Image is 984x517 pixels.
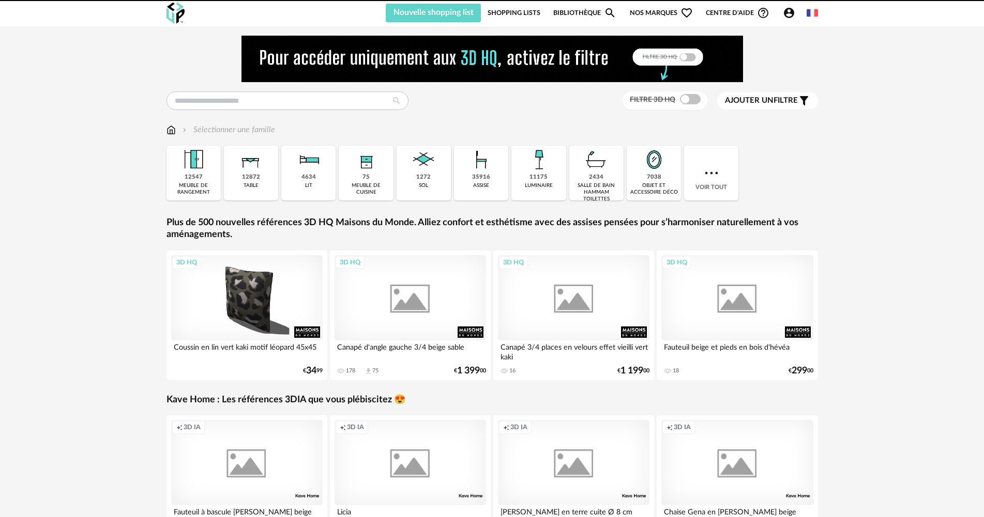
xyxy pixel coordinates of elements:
[525,182,553,189] div: luminaire
[493,250,655,380] a: 3D HQ Canapé 3/4 places en velours effet vieilli vert kaki 16 €1 19900
[667,423,673,431] span: Creation icon
[798,95,810,107] span: Filter icon
[166,250,328,380] a: 3D HQ Coussin en lin vert kaki motif léopard 45x45 €3499
[617,367,649,374] div: € 00
[509,367,516,374] div: 16
[792,367,807,374] span: 299
[393,8,474,17] span: Nouvelle shopping list
[525,146,553,174] img: Luminaire.png
[662,256,692,269] div: 3D HQ
[503,423,509,431] span: Creation icon
[684,146,738,200] div: Voir tout
[582,146,610,174] img: Salle%20de%20bain.png
[372,367,379,374] div: 75
[419,182,428,189] div: sol
[301,174,316,181] div: 4634
[789,367,813,374] div: € 00
[661,340,813,361] div: Fauteuil beige et pieds en bois d'hévéa
[783,7,800,19] span: Account Circle icon
[467,146,495,174] img: Assise.png
[680,7,693,19] span: Heart Outline icon
[640,146,668,174] img: Miroir.png
[630,182,678,196] div: objet et accessoire déco
[365,367,372,375] span: Download icon
[410,146,437,174] img: Sol.png
[416,174,431,181] div: 1272
[620,367,643,374] span: 1 199
[717,92,818,109] button: Ajouter unfiltre Filter icon
[335,256,365,269] div: 3D HQ
[553,4,616,22] a: BibliothèqueMagnify icon
[306,367,316,374] span: 34
[166,394,405,406] a: Kave Home : Les références 3DIA que vous plébiscitez 😍
[757,7,769,19] span: Help Circle Outline icon
[657,250,818,380] a: 3D HQ Fauteuil beige et pieds en bois d'hévéa 18 €29900
[237,146,265,174] img: Table.png
[706,7,769,19] span: Centre d'aideHelp Circle Outline icon
[472,174,490,181] div: 35916
[347,423,364,431] span: 3D IA
[180,124,275,136] div: Sélectionner une famille
[176,423,183,431] span: Creation icon
[342,182,390,196] div: meuble de cuisine
[179,146,207,174] img: Meuble%20de%20rangement.png
[488,4,540,22] a: Shopping Lists
[172,256,202,269] div: 3D HQ
[674,423,691,431] span: 3D IA
[352,146,380,174] img: Rangement.png
[244,182,259,189] div: table
[166,217,818,241] a: Plus de 500 nouvelles références 3D HQ Maisons du Monde. Alliez confort et esthétisme avec des as...
[702,164,721,182] img: more.7b13dc1.svg
[473,182,489,189] div: assise
[180,124,189,136] img: svg+xml;base64,PHN2ZyB3aWR0aD0iMTYiIGhlaWdodD0iMTYiIHZpZXdCb3g9IjAgMCAxNiAxNiIgZmlsbD0ibm9uZSIgeG...
[386,4,481,22] button: Nouvelle shopping list
[589,174,603,181] div: 2434
[572,182,620,202] div: salle de bain hammam toilettes
[295,146,323,174] img: Literie.png
[241,36,743,82] img: NEW%20NEW%20HQ%20NEW_V1.gif
[630,4,693,22] span: Nos marques
[510,423,527,431] span: 3D IA
[725,97,774,104] span: Ajouter un
[630,96,675,103] span: Filtre 3D HQ
[166,124,176,136] img: svg+xml;base64,PHN2ZyB3aWR0aD0iMTYiIGhlaWdodD0iMTciIHZpZXdCb3g9IjAgMCAxNiAxNyIgZmlsbD0ibm9uZSIgeG...
[330,250,491,380] a: 3D HQ Canapé d'angle gauche 3/4 beige sable 178 Download icon 75 €1 39900
[807,7,818,19] img: fr
[362,174,370,181] div: 75
[340,423,346,431] span: Creation icon
[242,174,260,181] div: 12872
[184,423,201,431] span: 3D IA
[673,367,679,374] div: 18
[170,182,218,196] div: meuble de rangement
[171,340,323,361] div: Coussin en lin vert kaki motif léopard 45x45
[457,367,480,374] span: 1 399
[647,174,661,181] div: 7038
[335,340,487,361] div: Canapé d'angle gauche 3/4 beige sable
[305,182,312,189] div: lit
[725,96,798,106] span: filtre
[303,367,323,374] div: € 99
[498,340,650,361] div: Canapé 3/4 places en velours effet vieilli vert kaki
[783,7,795,19] span: Account Circle icon
[498,256,528,269] div: 3D HQ
[604,7,616,19] span: Magnify icon
[454,367,486,374] div: € 00
[185,174,203,181] div: 12547
[166,3,185,24] img: OXP
[529,174,548,181] div: 11175
[346,367,355,374] div: 178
